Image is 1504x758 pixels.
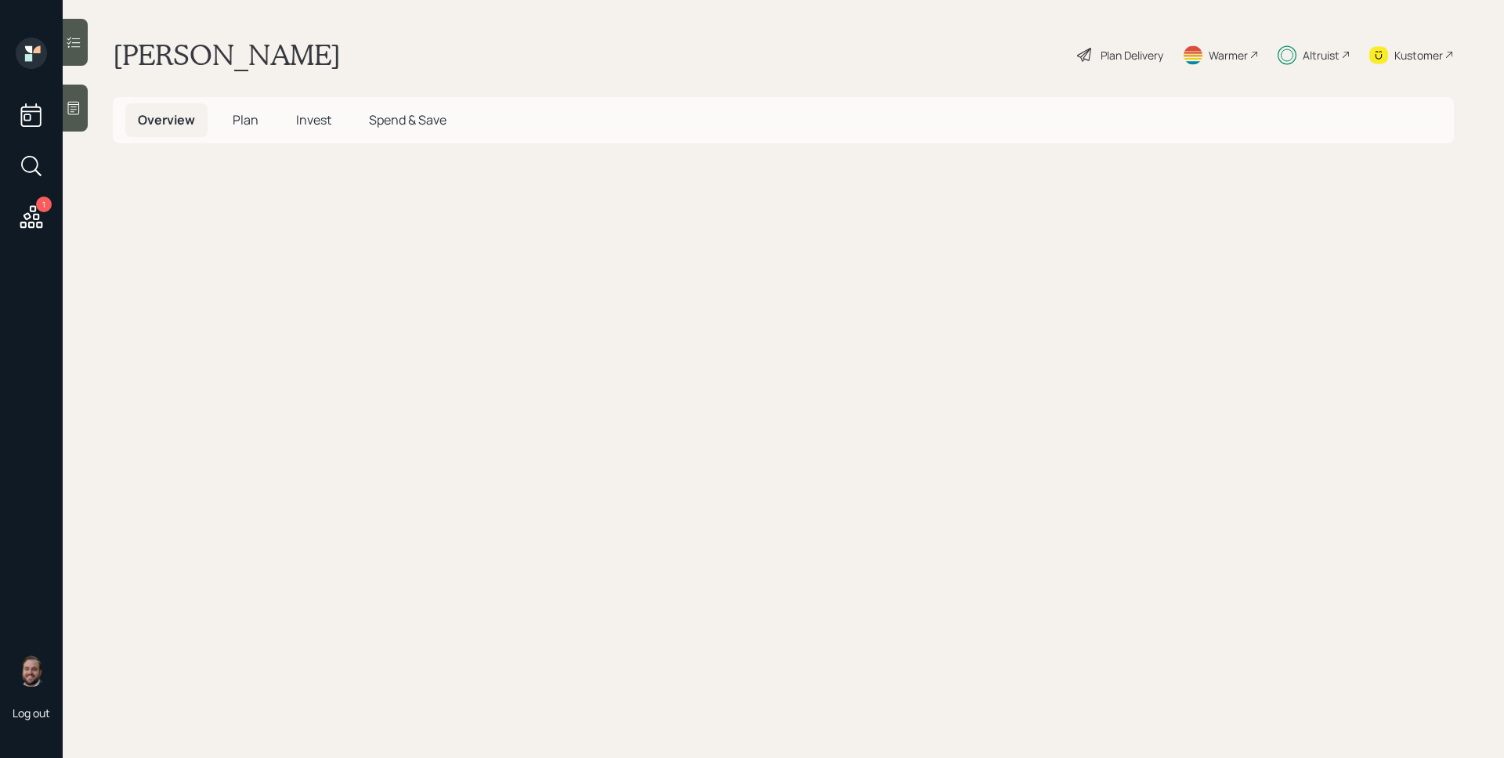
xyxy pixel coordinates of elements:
span: Invest [296,111,331,128]
div: Plan Delivery [1101,47,1163,63]
div: Log out [13,706,50,720]
div: Altruist [1303,47,1339,63]
div: 1 [36,197,52,212]
div: Kustomer [1394,47,1443,63]
span: Plan [233,111,258,128]
span: Overview [138,111,195,128]
img: james-distasi-headshot.png [16,655,47,687]
h1: [PERSON_NAME] [113,38,341,72]
div: Warmer [1209,47,1248,63]
span: Spend & Save [369,111,446,128]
